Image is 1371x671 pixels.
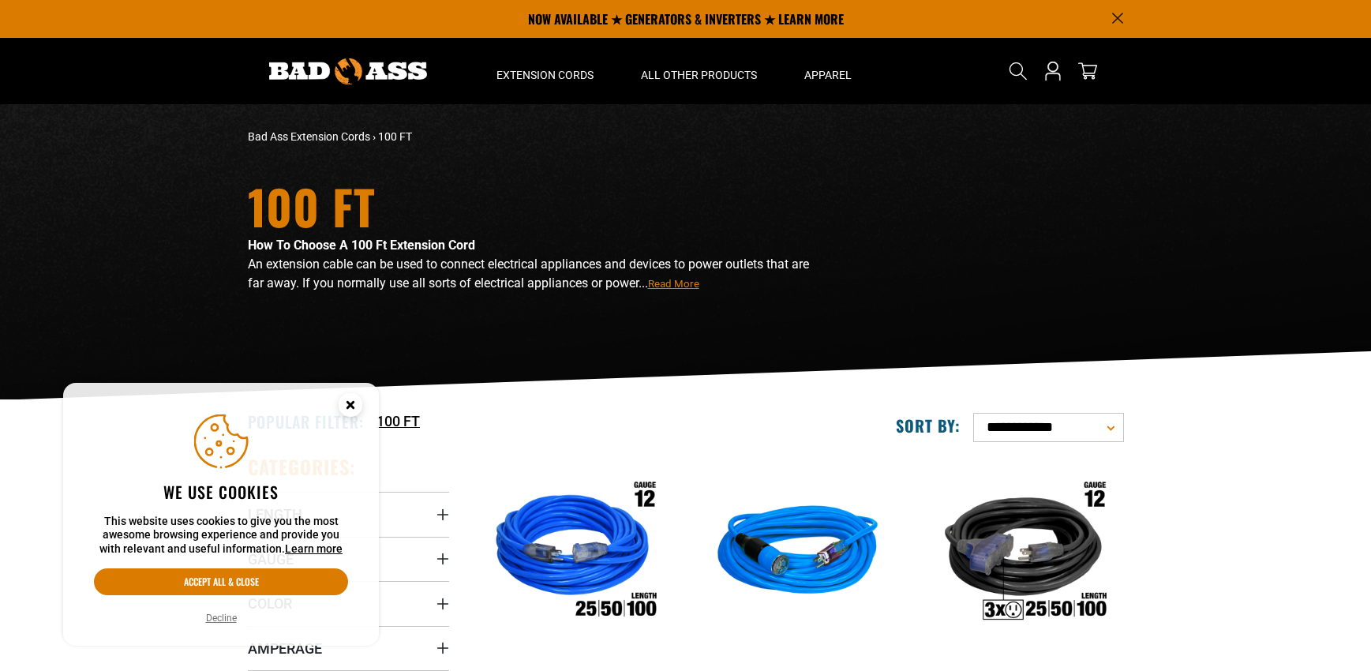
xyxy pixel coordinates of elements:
[474,463,672,644] img: Outdoor Dual Lighted Extension Cord w/ Safety CGM
[94,515,348,557] p: This website uses cookies to give you the most awesome browsing experience and provide you with r...
[699,463,897,644] img: blue
[248,130,370,143] a: Bad Ass Extension Cords
[376,410,420,432] a: 100 FT
[804,68,852,82] span: Apparel
[94,482,348,502] h2: We use cookies
[496,68,594,82] span: Extension Cords
[378,130,412,143] span: 100 FT
[201,610,242,626] button: Decline
[373,130,376,143] span: ›
[248,182,824,230] h1: 100 FT
[285,542,343,555] a: Learn more
[781,38,875,104] summary: Apparel
[473,38,617,104] summary: Extension Cords
[896,415,961,436] label: Sort by:
[269,58,427,84] img: Bad Ass Extension Cords
[248,639,322,658] span: Amperage
[63,383,379,647] aside: Cookie Consent
[248,255,824,293] p: An extension cable can be used to connect electrical appliances and devices to power outlets that...
[248,129,824,145] nav: breadcrumbs
[248,238,475,253] strong: How To Choose A 100 Ft Extension Cord
[248,626,449,670] summary: Amperage
[1006,58,1031,84] summary: Search
[641,68,757,82] span: All Other Products
[648,278,699,290] span: Read More
[617,38,781,104] summary: All Other Products
[923,463,1122,644] img: Outdoor Dual Lighted 3-Outlet Extension Cord w/ Safety CGM
[94,568,348,595] button: Accept all & close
